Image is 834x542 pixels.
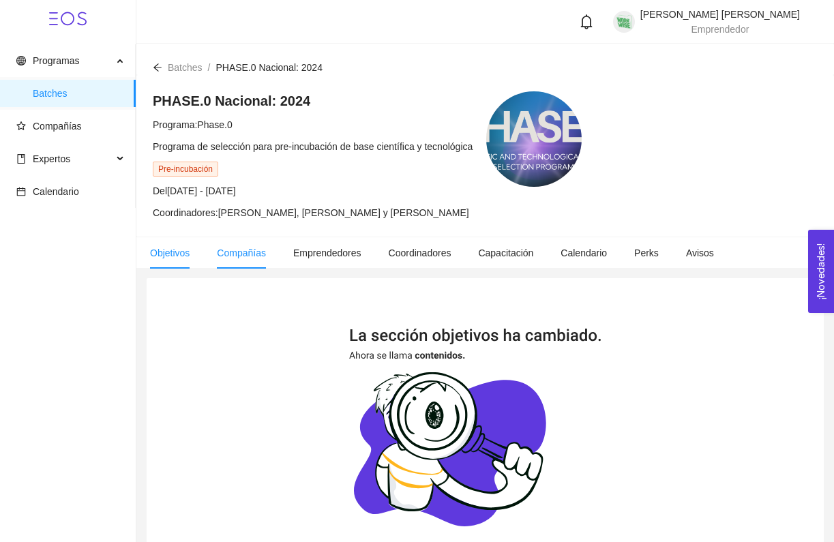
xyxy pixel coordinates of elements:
[33,153,70,164] span: Expertos
[613,11,635,33] img: 1746566496417-168393.png
[153,119,233,130] span: Programa: Phase.0
[217,247,266,258] span: Compañías
[33,55,79,66] span: Programas
[33,121,82,132] span: Compañías
[153,185,236,196] span: Del [DATE] - [DATE]
[16,187,26,196] span: calendar
[389,247,451,258] span: Coordinadores
[634,247,659,258] span: Perks
[153,162,218,177] span: Pre-incubación
[808,230,834,313] button: Open Feedback Widget
[16,56,26,65] span: global
[579,14,594,29] span: bell
[153,207,469,218] span: Coordinadores: [PERSON_NAME], [PERSON_NAME] y [PERSON_NAME]
[686,247,714,258] span: Avisos
[150,247,190,258] span: Objetivos
[561,247,607,258] span: Calendario
[478,247,533,258] span: Capacitación
[153,63,162,72] span: arrow-left
[293,247,361,258] span: Emprendedores
[168,62,203,73] span: Batches
[33,80,125,107] span: Batches
[215,62,322,73] span: PHASE.0 Nacional: 2024
[33,186,79,197] span: Calendario
[691,24,749,35] span: Emprendedor
[640,9,800,20] span: [PERSON_NAME] [PERSON_NAME]
[16,121,26,131] span: star
[153,141,473,152] span: Programa de selección para pre-incubación de base científica y tecnológica
[16,154,26,164] span: book
[208,62,211,73] span: /
[153,91,473,110] h4: PHASE.0 Nacional: 2024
